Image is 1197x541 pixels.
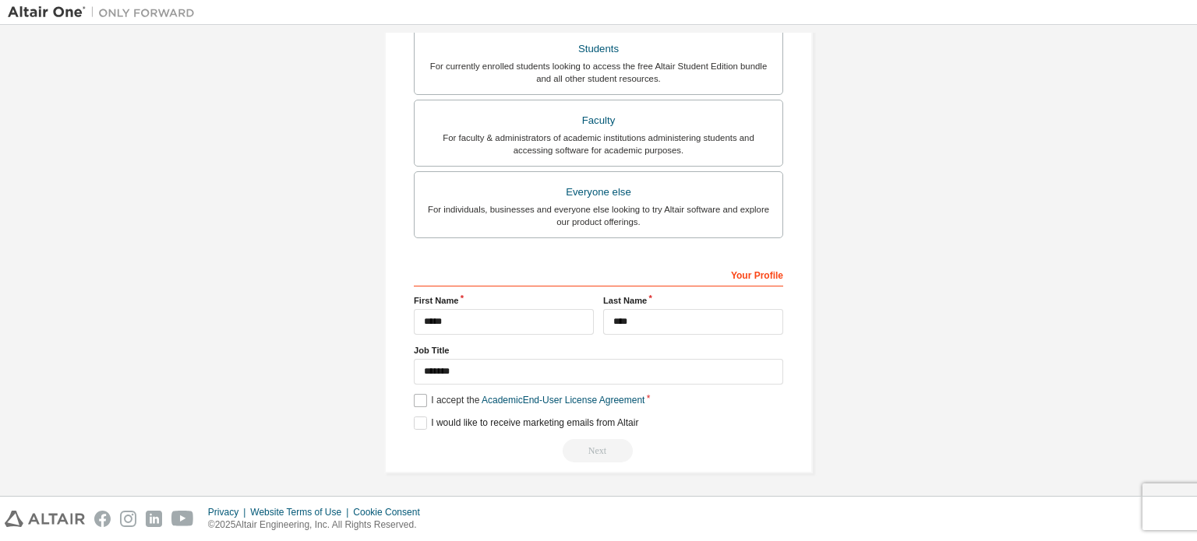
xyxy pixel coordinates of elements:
[94,511,111,527] img: facebook.svg
[603,294,783,307] label: Last Name
[120,511,136,527] img: instagram.svg
[482,395,644,406] a: Academic End-User License Agreement
[171,511,194,527] img: youtube.svg
[424,181,773,203] div: Everyone else
[414,294,594,307] label: First Name
[8,5,203,20] img: Altair One
[208,518,429,532] p: © 2025 Altair Engineering, Inc. All Rights Reserved.
[414,439,783,462] div: Read and acccept EULA to continue
[424,203,773,228] div: For individuals, businesses and everyone else looking to try Altair software and explore our prod...
[414,262,783,286] div: Your Profile
[424,110,773,132] div: Faculty
[5,511,85,527] img: altair_logo.svg
[146,511,162,527] img: linkedin.svg
[414,416,638,430] label: I would like to receive marketing emails from Altair
[424,60,773,85] div: For currently enrolled students looking to access the free Altair Student Edition bundle and all ...
[250,506,353,518] div: Website Terms of Use
[208,506,250,518] div: Privacy
[424,38,773,60] div: Students
[424,132,773,156] div: For faculty & administrators of academic institutions administering students and accessing softwa...
[353,506,429,518] div: Cookie Consent
[414,394,644,407] label: I accept the
[414,344,783,357] label: Job Title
